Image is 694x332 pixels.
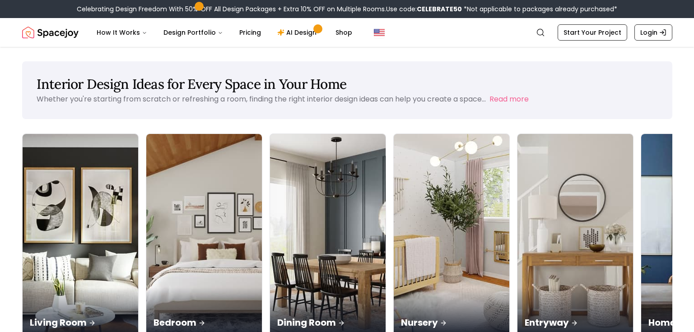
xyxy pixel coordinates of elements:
a: Start Your Project [558,24,627,41]
p: Dining Room [277,316,378,329]
span: Use code: [386,5,462,14]
button: Design Portfolio [156,23,230,41]
b: CELEBRATE50 [417,5,462,14]
p: Nursery [401,316,502,329]
button: How It Works [89,23,154,41]
p: Living Room [30,316,131,329]
h1: Interior Design Ideas for Every Space in Your Home [37,76,658,92]
a: Login [634,24,672,41]
p: Entryway [525,316,626,329]
p: Bedroom [154,316,255,329]
p: Whether you're starting from scratch or refreshing a room, finding the right interior design idea... [37,94,486,104]
nav: Global [22,18,672,47]
a: Shop [328,23,359,41]
img: Spacejoy Logo [22,23,79,41]
button: Read more [489,94,529,105]
a: Pricing [232,23,268,41]
img: United States [374,27,385,38]
div: Celebrating Design Freedom With 50% OFF All Design Packages + Extra 10% OFF on Multiple Rooms. [77,5,617,14]
a: Spacejoy [22,23,79,41]
span: *Not applicable to packages already purchased* [462,5,617,14]
a: AI Design [270,23,326,41]
nav: Main [89,23,359,41]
